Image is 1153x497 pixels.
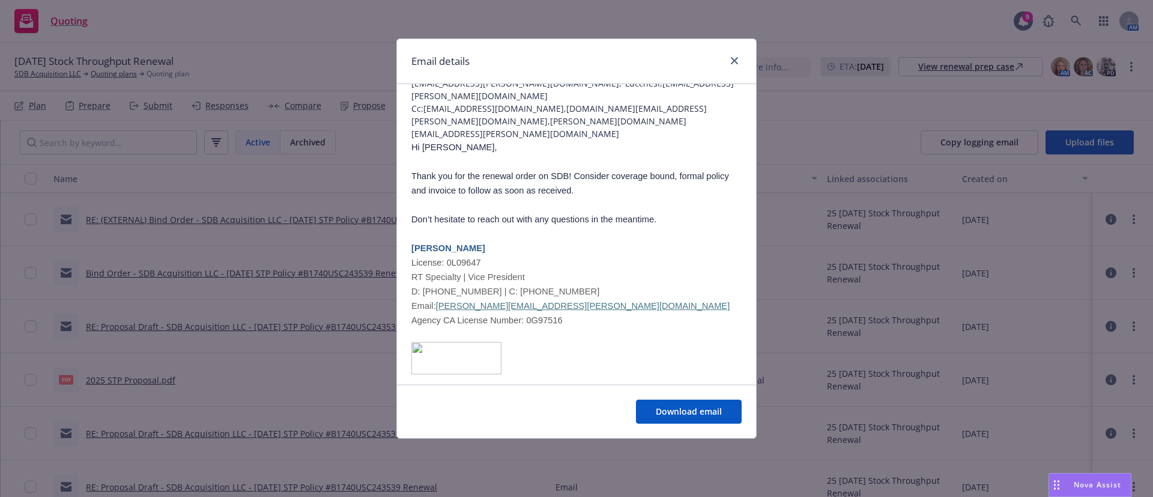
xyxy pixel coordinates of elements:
span: RT Specialty | Vice President [411,272,525,282]
button: Download email [636,400,742,424]
span: Hi [PERSON_NAME], [411,142,497,152]
span: Agency CA License Number: 0G97516 [411,316,563,325]
span: Nova Assist [1074,480,1121,490]
span: License: 0L09647 [411,258,481,267]
div: Drag to move [1049,474,1064,496]
a: [PERSON_NAME][EMAIL_ADDRESS][PERSON_NAME][DOMAIN_NAME] [436,301,730,311]
span: Email: [411,301,436,311]
span: D: [PHONE_NUMBER] | C: [PHONE_NUMBER] [411,287,599,296]
span: Don’t hesitate to reach out with any questions in the meantime. [411,215,656,224]
button: Nova Assist [1049,473,1131,497]
span: Cc: [EMAIL_ADDRESS][DOMAIN_NAME],[DOMAIN_NAME][EMAIL_ADDRESS][PERSON_NAME][DOMAIN_NAME],[PERSON_N... [411,102,742,140]
span: [PERSON_NAME] [411,243,485,253]
img: image001.png@01DC172B.C9EBAB10 [411,342,501,374]
h1: Email details [411,53,470,69]
span: Download email [656,406,722,417]
span: Thank you for the renewal order on SDB! Consider coverage bound, formal policy and invoice to fol... [411,171,729,195]
a: close [727,53,742,68]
